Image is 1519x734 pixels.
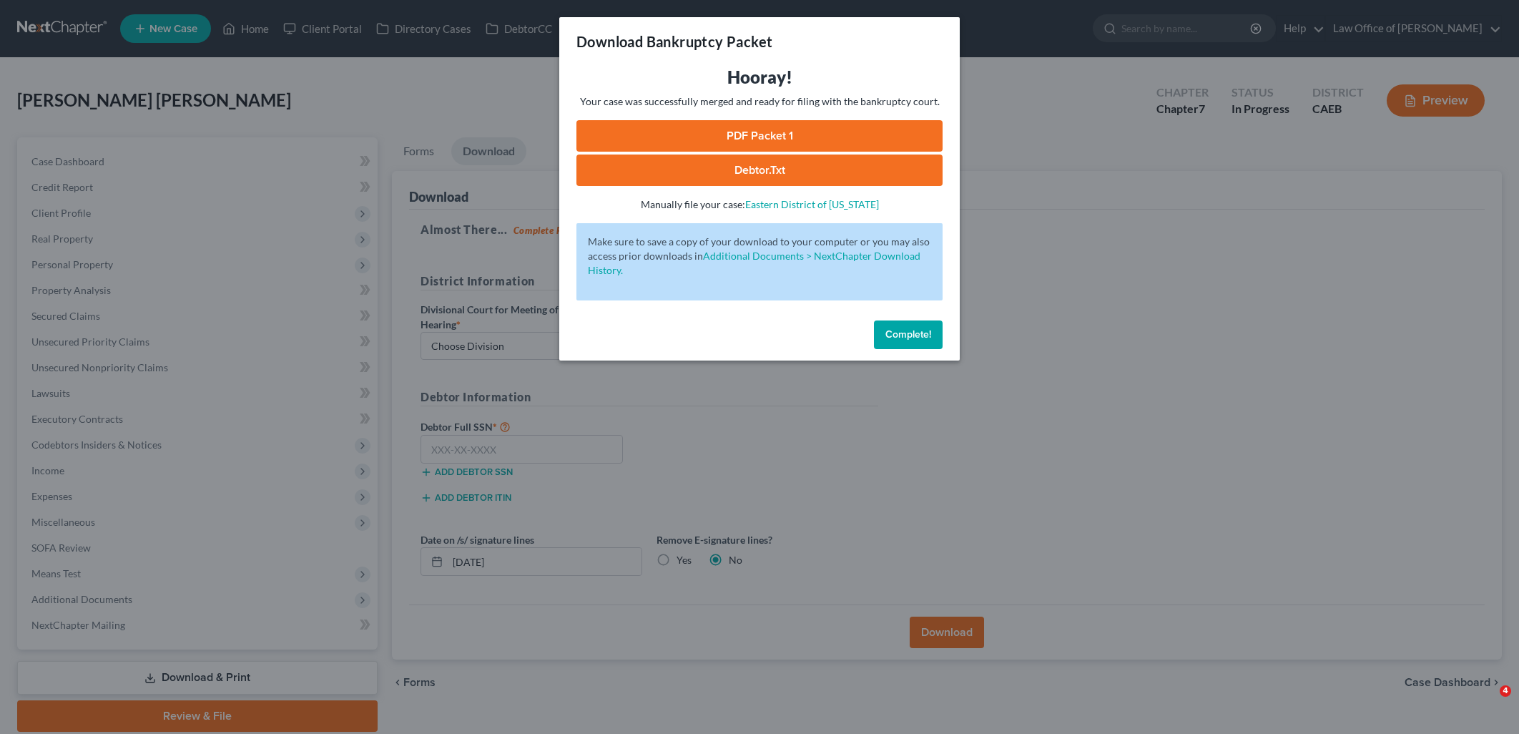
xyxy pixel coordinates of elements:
[576,155,943,186] a: Debtor.txt
[576,94,943,109] p: Your case was successfully merged and ready for filing with the bankruptcy court.
[576,31,772,52] h3: Download Bankruptcy Packet
[745,198,879,210] a: Eastern District of [US_STATE]
[885,328,931,341] span: Complete!
[576,120,943,152] a: PDF Packet 1
[874,320,943,349] button: Complete!
[588,235,931,278] p: Make sure to save a copy of your download to your computer or you may also access prior downloads in
[1470,685,1505,720] iframe: Intercom live chat
[1500,685,1511,697] span: 4
[576,66,943,89] h3: Hooray!
[588,250,920,276] a: Additional Documents > NextChapter Download History.
[576,197,943,212] p: Manually file your case:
